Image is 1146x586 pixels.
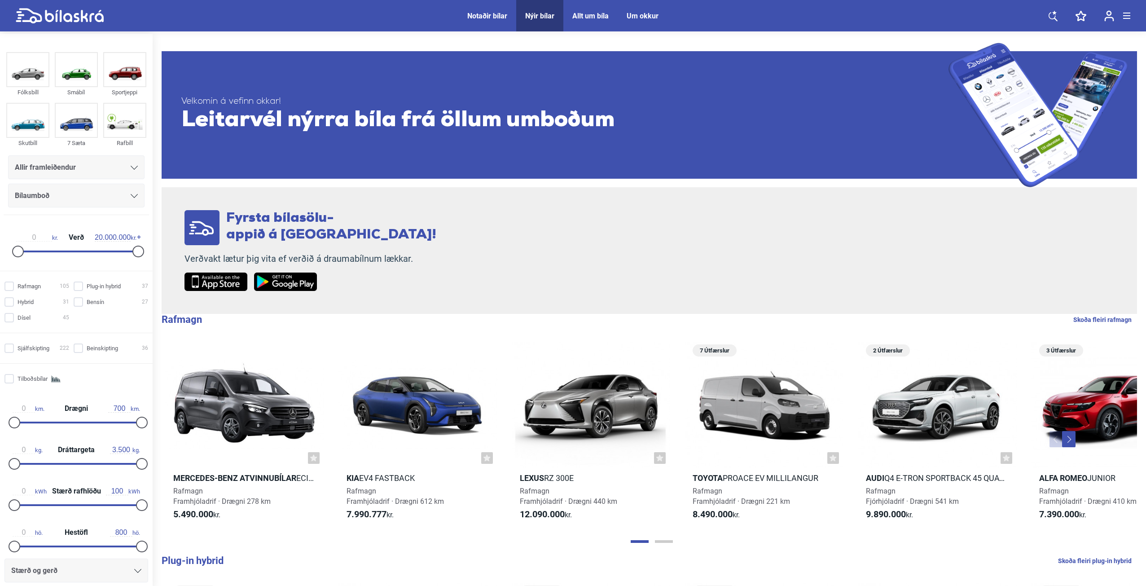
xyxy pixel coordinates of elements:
[1104,10,1114,22] img: user-login.svg
[655,540,673,543] button: Page 2
[184,253,436,264] p: Verðvakt lætur þig vita ef verðið á draumabílnum lækkar.
[6,138,49,148] div: Skutbíll
[60,282,69,291] span: 105
[62,405,90,412] span: Drægni
[858,473,1017,483] h2: Q4 e-tron Sportback 45 Quattro
[1049,431,1063,447] button: Previous
[13,446,43,454] span: kg.
[525,12,554,20] a: Nýir bílar
[162,555,224,566] b: Plug-in hybrid
[55,138,98,148] div: 7 Sæta
[572,12,609,20] a: Allt um bíla
[103,87,146,97] div: Sportjeppi
[1039,509,1079,520] b: 7.390.000
[685,341,843,528] a: 7 ÚtfærslurToyotaProace EV MillilangurRafmagnFramhjóladrif · Drægni 221 km8.490.000kr.
[512,473,671,483] h2: RZ 300e
[13,405,44,413] span: km.
[173,473,296,483] b: Mercedes-Benz Atvinnubílar
[18,374,48,383] span: Tilboðsbílar
[108,405,140,413] span: km.
[162,314,202,325] b: Rafmagn
[693,473,723,483] b: Toyota
[338,473,497,483] h2: EV4 Fastback
[87,344,118,353] span: Beinskipting
[866,473,884,483] b: Audi
[142,282,148,291] span: 37
[55,87,98,97] div: Smábíl
[56,446,97,454] span: Dráttargeta
[520,473,544,483] b: Lexus
[87,282,121,291] span: Plug-in hybrid
[1073,314,1132,326] a: Skoða fleiri rafmagn
[11,564,57,577] span: Stærð og gerð
[60,344,69,353] span: 222
[13,529,43,537] span: hö.
[16,234,58,242] span: kr.
[697,344,732,357] span: 7 Útfærslur
[165,473,324,483] h2: eCitan 112 millilangur - 11 kW hleðsla
[173,509,220,520] span: kr.
[1062,431,1076,447] button: Next
[15,161,76,174] span: Allir framleiðendur
[18,344,49,353] span: Sjálfskipting
[1039,487,1137,506] span: Rafmagn Framhjóladrif · Drægni 410 km
[165,341,324,528] a: Mercedes-Benz AtvinnubílareCitan 112 millilangur - 11 kW hleðslaRafmagnFramhjóladrif · Drægni 278...
[631,540,649,543] button: Page 1
[95,234,136,242] span: kr.
[685,473,843,483] h2: Proace EV Millilangur
[181,107,948,134] span: Leitarvél nýrra bíla frá öllum umboðum
[15,189,49,202] span: Bílaumboð
[87,297,104,307] span: Bensín
[520,487,617,506] span: Rafmagn Framhjóladrif · Drægni 440 km
[18,313,31,322] span: Dísel
[142,344,148,353] span: 36
[693,487,790,506] span: Rafmagn Framhjóladrif · Drægni 221 km
[66,234,86,241] span: Verð
[1058,555,1132,567] a: Skoða fleiri plug-in hybrid
[18,282,41,291] span: Rafmagn
[50,488,103,495] span: Stærð rafhlöðu
[6,87,49,97] div: Fólksbíll
[13,487,47,495] span: kWh
[142,297,148,307] span: 27
[347,473,359,483] b: Kia
[18,297,34,307] span: Hybrid
[63,313,69,322] span: 45
[693,509,733,520] b: 8.490.000
[110,529,140,537] span: hö.
[173,487,271,506] span: Rafmagn Framhjóladrif · Drægni 278 km
[520,509,572,520] span: kr.
[870,344,905,357] span: 2 Útfærslur
[1039,473,1087,483] b: Alfa Romeo
[866,509,906,520] b: 9.890.000
[1039,509,1086,520] span: kr.
[62,529,90,536] span: Hestöfl
[162,43,1137,187] a: Velkomin á vefinn okkar!Leitarvél nýrra bíla frá öllum umboðum
[520,509,565,520] b: 12.090.000
[1044,344,1079,357] span: 3 Útfærslur
[347,509,394,520] span: kr.
[512,341,671,528] a: LexusRZ 300eRafmagnFramhjóladrif · Drægni 440 km12.090.000kr.
[693,509,740,520] span: kr.
[858,341,1017,528] a: 2 ÚtfærslurAudiQ4 e-tron Sportback 45 QuattroRafmagnFjórhjóladrif · Drægni 541 km9.890.000kr.
[106,487,140,495] span: kWh
[110,446,140,454] span: kg.
[226,211,436,242] span: Fyrsta bílasölu- appið á [GEOGRAPHIC_DATA]!
[627,12,659,20] a: Um okkur
[103,138,146,148] div: Rafbíll
[347,509,386,520] b: 7.990.777
[347,487,444,506] span: Rafmagn Framhjóladrif · Drægni 612 km
[63,297,69,307] span: 31
[866,509,913,520] span: kr.
[866,487,959,506] span: Rafmagn Fjórhjóladrif · Drægni 541 km
[338,341,497,528] a: KiaEV4 FastbackRafmagnFramhjóladrif · Drægni 612 km7.990.777kr.
[173,509,213,520] b: 5.490.000
[467,12,507,20] a: Notaðir bílar
[181,96,948,107] span: Velkomin á vefinn okkar!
